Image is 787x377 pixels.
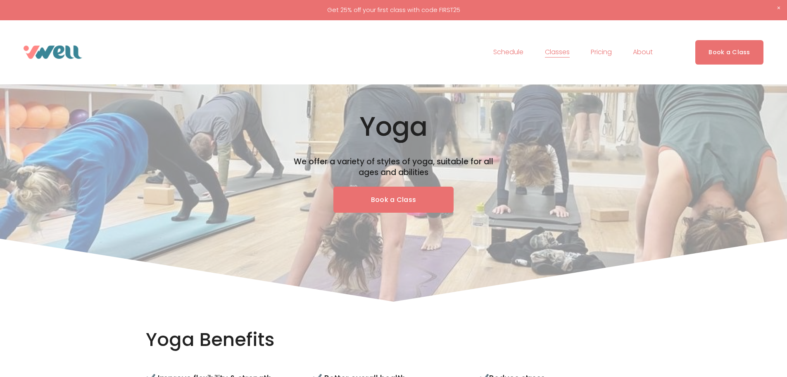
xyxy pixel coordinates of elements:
[633,46,653,59] a: folder dropdown
[146,328,329,352] h2: Yoga Benefits
[695,40,763,65] a: Book a Class
[633,46,653,58] span: About
[545,46,570,59] a: folder dropdown
[208,110,579,143] h1: Yoga
[591,46,612,59] a: Pricing
[292,156,496,178] h4: We offer a variety of styles of yoga, suitable for all ages and abilities
[24,46,82,59] img: VWell
[493,46,523,59] a: Schedule
[333,187,454,213] a: Book a Class
[545,46,570,58] span: Classes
